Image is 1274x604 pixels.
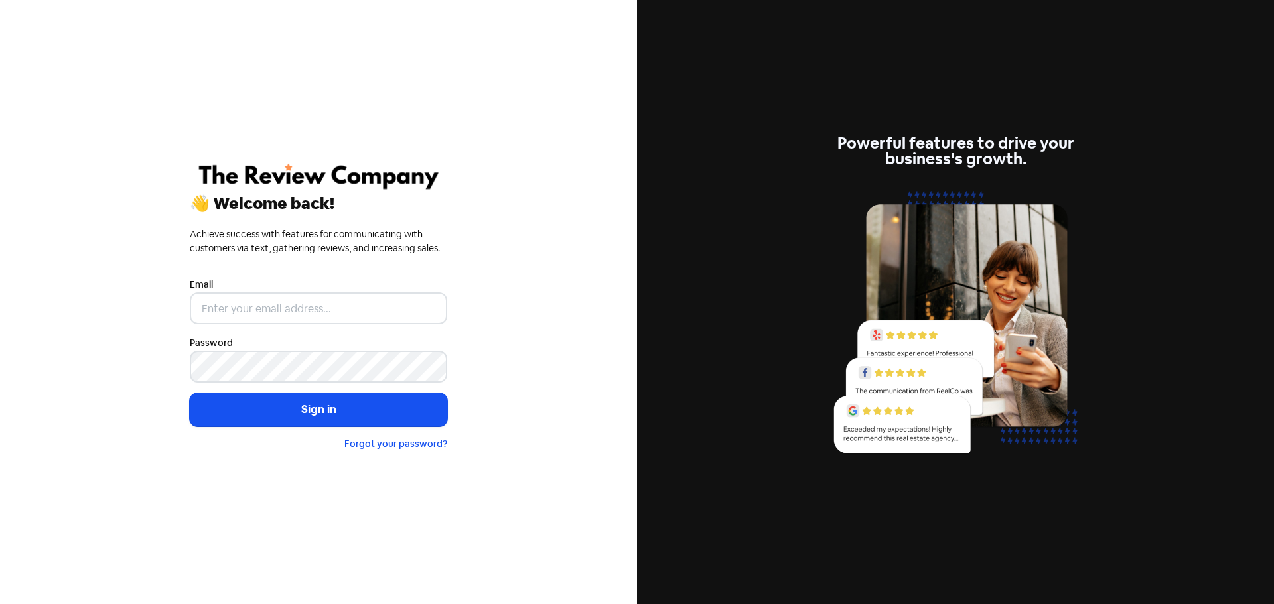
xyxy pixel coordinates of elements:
a: Forgot your password? [344,438,447,450]
img: reviews [827,183,1084,469]
button: Sign in [190,393,447,426]
label: Password [190,336,233,350]
label: Email [190,278,213,292]
input: Enter your email address... [190,292,447,324]
div: 👋 Welcome back! [190,196,447,211]
div: Powerful features to drive your business's growth. [827,135,1084,167]
div: Achieve success with features for communicating with customers via text, gathering reviews, and i... [190,227,447,255]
